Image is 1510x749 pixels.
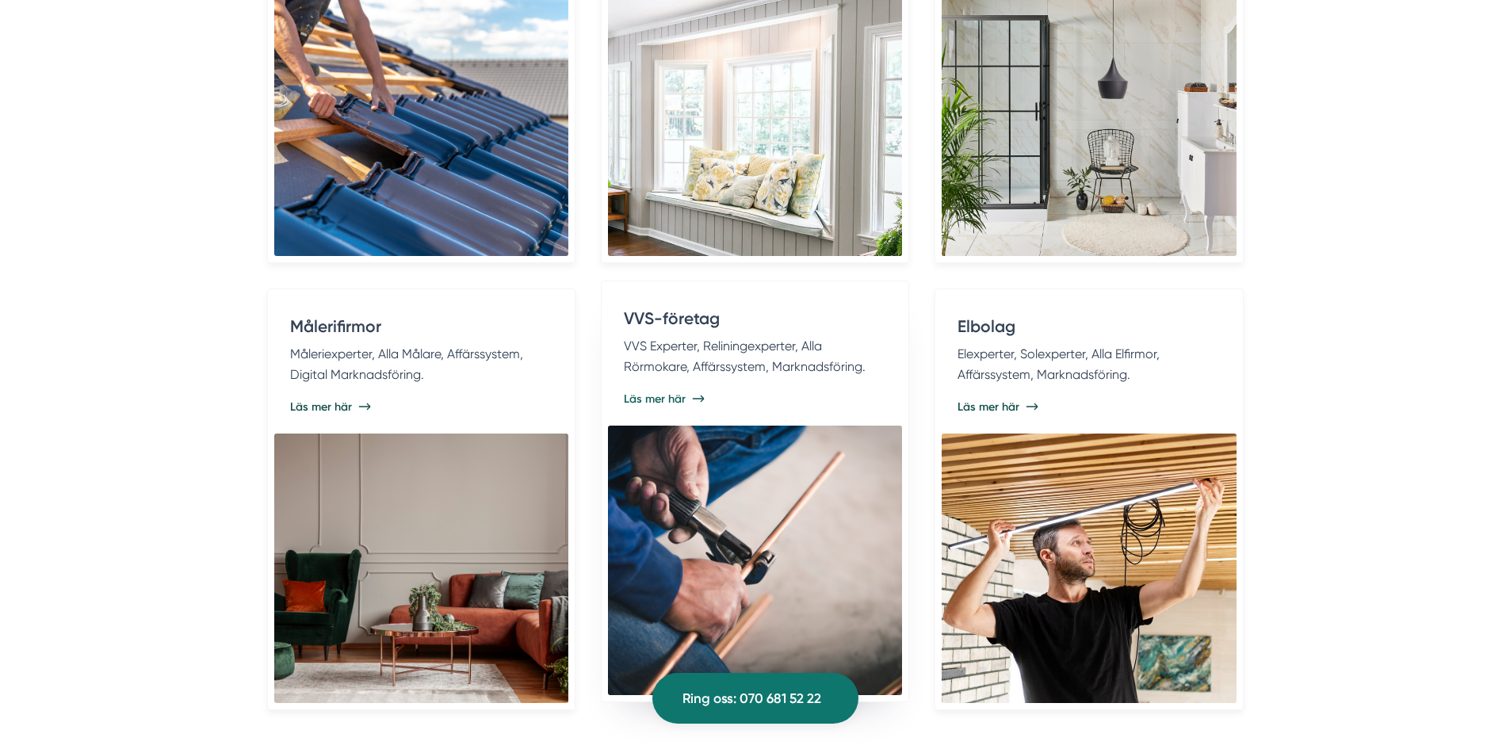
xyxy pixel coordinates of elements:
h4: VVS-företag [624,307,886,336]
h4: Målerifirmor [290,315,552,344]
p: Elexperter, Solexperter, Alla Elfirmor, Affärssystem, Marknadsföring. [958,344,1220,384]
a: Ring oss: 070 681 52 22 [652,673,858,724]
img: Digital Marknadsföring till Målerifirmor [274,434,568,703]
span: Läs mer här [958,399,1019,415]
a: Målerifirmor Måleriexperter, Alla Målare, Affärssystem, Digital Marknadsföring. Läs mer här Digit... [267,289,575,710]
a: VVS-företag VVS Experter, Reliningexperter, Alla Rörmokare, Affärssystem, Marknadsföring. Läs mer... [601,281,909,702]
a: Elbolag Elexperter, Solexperter, Alla Elfirmor, Affärssystem, Marknadsföring. Läs mer här Digital... [935,289,1243,710]
p: VVS Experter, Reliningexperter, Alla Rörmokare, Affärssystem, Marknadsföring. [624,336,886,376]
span: Läs mer här [624,391,686,407]
h4: Elbolag [958,315,1220,344]
img: Digital Marknadsföring till VVS-företag [608,426,902,695]
img: Digital Marknadsföring till Elbolag [942,434,1236,703]
span: Ring oss: 070 681 52 22 [682,688,821,709]
p: Måleriexperter, Alla Målare, Affärssystem, Digital Marknadsföring. [290,344,552,384]
span: Läs mer här [290,399,352,415]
